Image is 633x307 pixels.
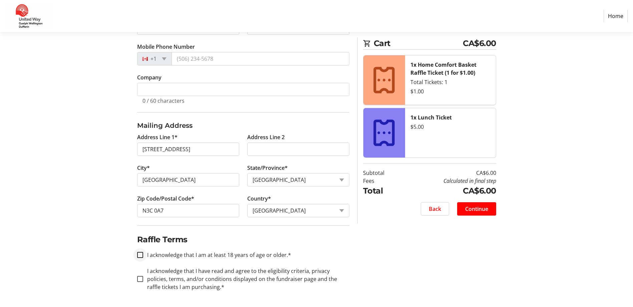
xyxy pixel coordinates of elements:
td: Total [363,185,401,197]
button: Back [421,202,449,216]
a: Home [604,10,628,22]
strong: 1x Lunch Ticket [410,114,452,121]
input: Address [137,142,239,156]
span: Continue [465,205,488,213]
label: Address Line 1* [137,133,178,141]
td: Subtotal [363,169,401,177]
label: State/Province* [247,164,288,172]
h2: Raffle Terms [137,234,349,246]
button: Continue [457,202,496,216]
td: Fees [363,177,401,185]
div: Total Tickets: 1 [410,78,491,86]
span: Cart [374,37,463,49]
span: CA$6.00 [463,37,496,49]
tr-character-limit: 0 / 60 characters [142,97,185,104]
label: Zip Code/Postal Code* [137,195,194,203]
span: Back [429,205,441,213]
label: City* [137,164,150,172]
h3: Mailing Address [137,120,349,130]
input: City [137,173,239,187]
input: Zip or Postal Code [137,204,239,217]
input: (506) 234-5678 [172,52,349,65]
strong: 1x Home Comfort Basket Raffle Ticket (1 for $1.00) [410,61,477,76]
img: United Way Guelph Wellington Dufferin's Logo [5,3,53,29]
label: I acknowledge that I am at least 18 years of age or older.* [143,251,291,259]
div: $5.00 [410,123,491,131]
td: CA$6.00 [401,185,496,197]
label: Country* [247,195,271,203]
label: Company [137,73,162,81]
div: $1.00 [410,87,491,95]
label: I acknowledge that I have read and agree to the eligibility criteria, privacy policies, terms, an... [143,267,349,291]
td: Calculated in final step [401,177,496,185]
label: Address Line 2 [247,133,285,141]
td: CA$6.00 [401,169,496,177]
label: Mobile Phone Number [137,43,195,51]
